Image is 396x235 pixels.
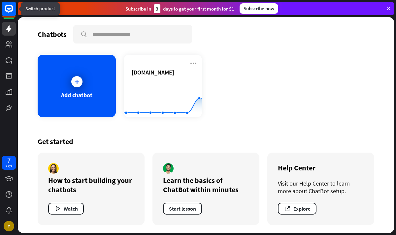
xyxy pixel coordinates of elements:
span: yunsongyingshi.com [132,69,174,76]
button: Explore [278,203,316,215]
div: Subscribe now [240,3,278,14]
img: author [48,163,59,174]
div: Add chatbot [61,91,92,99]
div: Learn the basics of ChatBot within minutes [163,176,249,194]
div: How to start building your chatbots [48,176,134,194]
div: Y [4,221,14,231]
div: days [6,163,12,168]
a: 7 days [2,156,16,170]
button: Open LiveChat chat widget [5,3,25,22]
button: Start lesson [163,203,202,215]
div: Chatbots [38,30,67,39]
button: Watch [48,203,84,215]
div: Help Center [278,163,364,172]
img: author [163,163,174,174]
div: Get started [38,137,374,146]
div: 7 [7,158,11,163]
div: Visit our Help Center to learn more about ChatBot setup. [278,180,364,195]
div: 3 [154,4,160,13]
div: Subscribe in days to get your first month for $1 [125,4,234,13]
